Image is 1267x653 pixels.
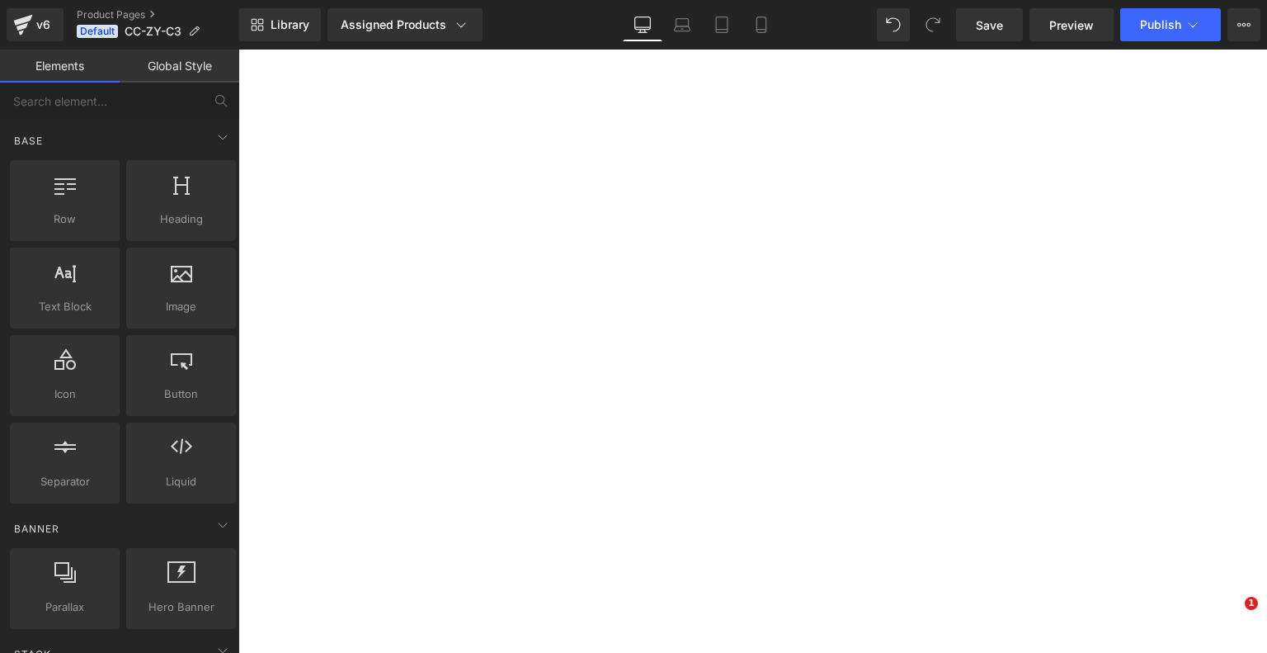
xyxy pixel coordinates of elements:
[1211,597,1251,636] iframe: Intercom live chat
[131,386,231,403] span: Button
[12,133,45,149] span: Base
[33,14,54,35] div: v6
[12,521,61,537] span: Banner
[271,17,309,32] span: Library
[623,8,662,41] a: Desktop
[976,17,1003,34] span: Save
[7,8,64,41] a: v6
[15,599,115,616] span: Parallax
[1120,8,1221,41] button: Publish
[131,599,231,616] span: Hero Banner
[1227,8,1260,41] button: More
[131,473,231,490] span: Liquid
[1029,8,1114,41] a: Preview
[125,25,181,38] span: CC-ZY-C3
[15,473,115,490] span: Separator
[77,8,239,21] a: Product Pages
[1245,597,1258,610] span: 1
[1049,17,1094,34] span: Preview
[341,17,469,33] div: Assigned Products
[15,298,115,315] span: Text Block
[742,8,781,41] a: Mobile
[131,211,231,228] span: Heading
[916,8,949,41] button: Redo
[120,50,239,83] a: Global Style
[239,8,321,41] a: New Library
[1140,18,1181,31] span: Publish
[662,8,702,41] a: Laptop
[877,8,910,41] button: Undo
[15,386,115,403] span: Icon
[77,25,118,38] span: Default
[702,8,742,41] a: Tablet
[15,211,115,228] span: Row
[131,298,231,315] span: Image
